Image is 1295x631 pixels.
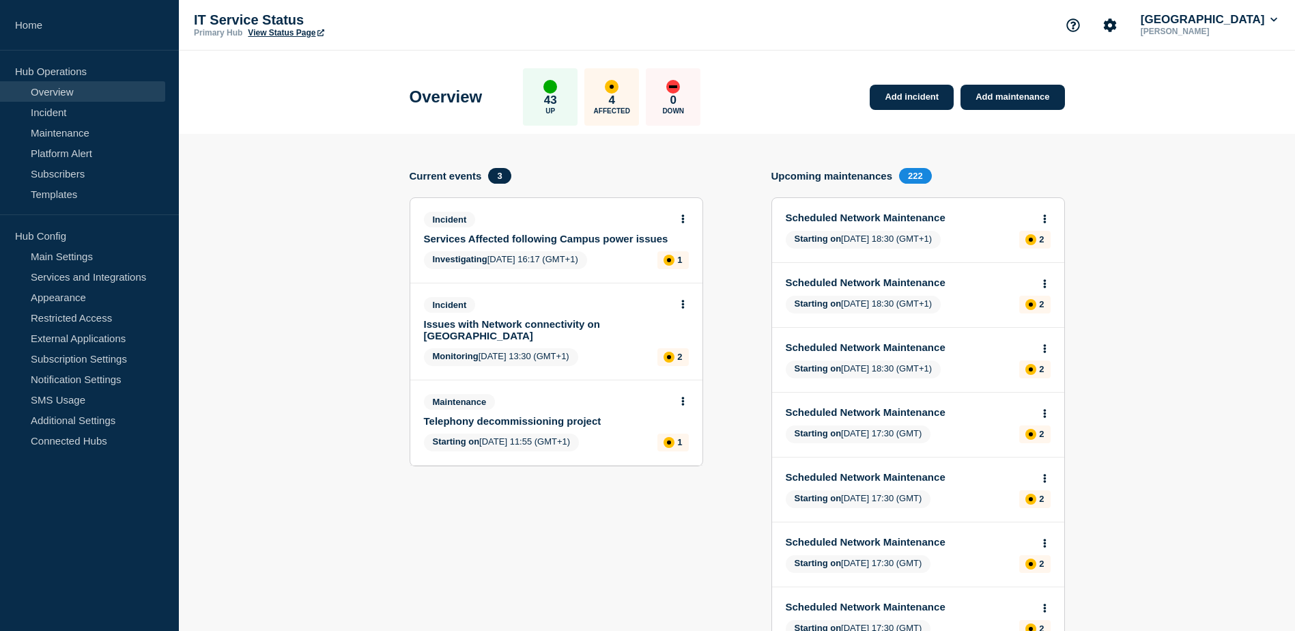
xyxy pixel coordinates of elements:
p: Down [662,107,684,115]
span: Incident [424,297,476,313]
span: Incident [424,212,476,227]
div: affected [1025,494,1036,505]
span: [DATE] 17:30 (GMT) [786,425,931,443]
span: Starting on [795,298,842,309]
p: 2 [1039,559,1044,569]
p: 2 [1039,299,1044,309]
div: affected [1025,299,1036,310]
span: Maintenance [424,394,496,410]
p: IT Service Status [194,12,467,28]
p: Primary Hub [194,28,242,38]
p: 2 [1039,429,1044,439]
p: 2 [677,352,682,362]
a: Scheduled Network Maintenance [786,536,1032,548]
a: Issues with Network connectivity on [GEOGRAPHIC_DATA] [424,318,670,341]
span: Investigating [433,254,487,264]
p: 2 [1039,364,1044,374]
div: affected [664,437,674,448]
span: Starting on [433,436,480,447]
div: affected [605,80,618,94]
p: 1 [677,437,682,447]
a: Scheduled Network Maintenance [786,277,1032,288]
div: affected [1025,234,1036,245]
p: [PERSON_NAME] [1138,27,1280,36]
span: 222 [899,168,932,184]
a: Scheduled Network Maintenance [786,406,1032,418]
span: [DATE] 13:30 (GMT+1) [424,348,578,366]
button: [GEOGRAPHIC_DATA] [1138,13,1280,27]
p: 4 [609,94,615,107]
h4: Current events [410,170,482,182]
h1: Overview [410,87,483,107]
a: Scheduled Network Maintenance [786,341,1032,353]
h4: Upcoming maintenances [771,170,893,182]
button: Account settings [1096,11,1124,40]
span: 3 [488,168,511,184]
div: affected [664,352,674,363]
span: Starting on [795,234,842,244]
a: Scheduled Network Maintenance [786,601,1032,613]
span: [DATE] 18:30 (GMT+1) [786,361,941,378]
a: Services Affected following Campus power issues [424,233,670,244]
span: Starting on [795,493,842,503]
span: [DATE] 18:30 (GMT+1) [786,231,941,249]
p: Up [545,107,555,115]
span: Monitoring [433,351,479,361]
span: [DATE] 16:17 (GMT+1) [424,251,587,269]
p: 2 [1039,494,1044,504]
div: affected [664,255,674,266]
a: Add maintenance [960,85,1064,110]
span: [DATE] 17:30 (GMT) [786,490,931,508]
div: down [666,80,680,94]
span: [DATE] 11:55 (GMT+1) [424,434,580,451]
p: 2 [1039,234,1044,244]
span: [DATE] 17:30 (GMT) [786,555,931,573]
span: [DATE] 18:30 (GMT+1) [786,296,941,313]
a: View Status Page [248,28,324,38]
div: up [543,80,557,94]
span: Starting on [795,363,842,374]
span: Starting on [795,428,842,438]
button: Support [1059,11,1087,40]
a: Scheduled Network Maintenance [786,471,1032,483]
div: affected [1025,429,1036,440]
a: Add incident [870,85,954,110]
p: Affected [594,107,630,115]
p: 0 [670,94,677,107]
div: affected [1025,364,1036,375]
p: 43 [544,94,557,107]
p: 1 [677,255,682,265]
a: Scheduled Network Maintenance [786,212,1032,223]
div: affected [1025,559,1036,570]
span: Starting on [795,558,842,568]
a: Telephony decommissioning project [424,415,670,427]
